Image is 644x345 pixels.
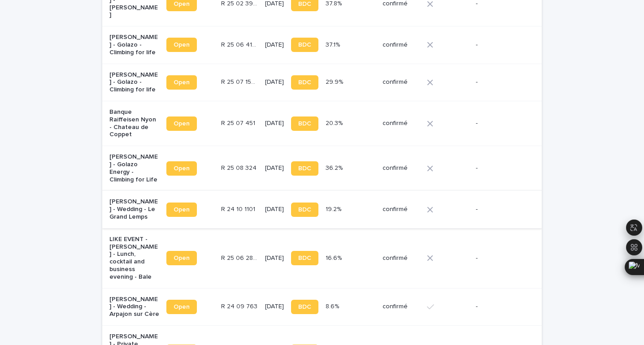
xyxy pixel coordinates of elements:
p: 19.2% [326,204,343,213]
span: Open [174,79,190,86]
p: - [476,78,526,86]
p: 20.3% [326,118,344,127]
span: BDC [298,165,311,172]
p: confirmé [383,120,420,127]
a: Open [166,251,197,265]
span: Open [174,1,190,7]
p: LIKE EVENT - [PERSON_NAME] - Lunch, cocktail and business evening - Bale [109,236,159,281]
span: BDC [298,304,311,310]
a: Open [166,161,197,176]
tr: LIKE EVENT - [PERSON_NAME] - Lunch, cocktail and business evening - BaleOpenR 25 06 2842R 25 06 2... [102,228,542,288]
a: Open [166,75,197,90]
a: BDC [291,203,318,217]
p: 36.2% [326,163,344,172]
span: BDC [298,207,311,213]
a: Open [166,38,197,52]
p: 8.6% [326,301,341,310]
p: [DATE] [265,164,284,172]
p: [DATE] [265,41,284,49]
p: [PERSON_NAME] - Golazo - Climbing for life [109,71,159,94]
p: - [476,164,526,172]
p: confirmé [383,303,420,310]
p: - [476,303,526,310]
p: - [476,120,526,127]
a: Open [166,116,197,131]
p: R 25 06 2842 [221,253,260,262]
p: [PERSON_NAME] - Wedding - Arpajon sur Cère [109,296,159,318]
p: [DATE] [265,206,284,213]
p: - [476,206,526,213]
p: [DATE] [265,254,284,262]
p: - [476,41,526,49]
p: [PERSON_NAME] - Golazo - Climbing for life [109,34,159,56]
a: BDC [291,161,318,176]
p: confirmé [383,78,420,86]
a: BDC [291,116,318,131]
span: Open [174,304,190,310]
span: Open [174,255,190,261]
p: R 25 07 1597 [221,77,260,86]
p: [DATE] [265,78,284,86]
p: 16.6% [326,253,344,262]
a: Open [166,300,197,314]
tr: [PERSON_NAME] - Golazo Energy - Climbing for LifeOpenR 25 08 324R 25 08 324 [DATE]BDC36.2%36.2% c... [102,146,542,191]
a: BDC [291,300,318,314]
span: Open [174,42,190,48]
a: BDC [291,75,318,90]
span: Open [174,207,190,213]
p: 29.9% [326,77,345,86]
p: R 24 09 763 [221,301,259,310]
p: Banque Raiffeisen Nyon - Chateau de Coppet [109,108,159,138]
p: R 25 07 451 [221,118,257,127]
tr: [PERSON_NAME] - Wedding - Le Grand LempsOpenR 24 10 1101R 24 10 1101 [DATE]BDC19.2%19.2% confirmé- [102,191,542,228]
p: R 24 10 1101 [221,204,257,213]
p: R 25 08 324 [221,163,258,172]
span: BDC [298,121,311,127]
a: BDC [291,251,318,265]
p: [DATE] [265,120,284,127]
span: BDC [298,1,311,7]
p: R 25 06 4104 [221,39,260,49]
span: Open [174,121,190,127]
span: BDC [298,42,311,48]
a: Open [166,203,197,217]
p: confirmé [383,41,420,49]
p: 37.1% [326,39,342,49]
p: confirmé [383,206,420,213]
span: Open [174,165,190,172]
p: [DATE] [265,303,284,310]
span: BDC [298,79,311,86]
a: BDC [291,38,318,52]
tr: [PERSON_NAME] - Golazo - Climbing for lifeOpenR 25 06 4104R 25 06 4104 [DATE]BDC37.1%37.1% confirmé- [102,26,542,64]
p: - [476,254,526,262]
tr: [PERSON_NAME] - Golazo - Climbing for lifeOpenR 25 07 1597R 25 07 1597 [DATE]BDC29.9%29.9% confirmé- [102,64,542,101]
tr: [PERSON_NAME] - Wedding - Arpajon sur CèreOpenR 24 09 763R 24 09 763 [DATE]BDC8.6%8.6% confirmé- [102,288,542,325]
tr: Banque Raiffeisen Nyon - Chateau de CoppetOpenR 25 07 451R 25 07 451 [DATE]BDC20.3%20.3% confirmé- [102,101,542,146]
p: [PERSON_NAME] - Golazo Energy - Climbing for Life [109,153,159,183]
p: confirmé [383,164,420,172]
span: BDC [298,255,311,261]
p: [PERSON_NAME] - Wedding - Le Grand Lemps [109,198,159,220]
p: confirmé [383,254,420,262]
